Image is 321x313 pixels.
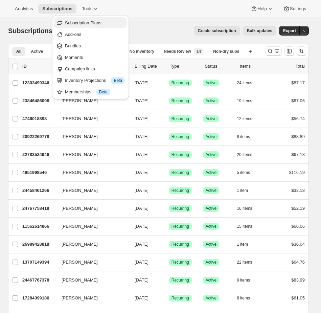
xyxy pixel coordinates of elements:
[247,28,272,33] span: Bulk updates
[22,63,305,70] div: IDCustomerBilling DateTypeStatusItemsTotal
[171,116,189,121] span: Recurring
[237,186,255,195] button: 1 item
[291,260,305,265] span: $64.76
[291,206,305,211] span: $52.19
[54,17,127,28] button: Subscription Plans
[206,277,217,283] span: Active
[237,293,257,303] button: 8 items
[237,224,252,229] span: 15 items
[291,242,305,247] span: $36.04
[171,260,189,265] span: Recurring
[62,151,98,158] span: [PERSON_NAME]
[54,52,127,63] button: Moments
[289,170,305,175] span: $116.19
[290,6,306,12] span: Settings
[171,206,189,211] span: Recurring
[22,277,56,284] p: 24467767378
[22,259,56,266] p: 13707149394
[237,168,257,177] button: 5 items
[8,27,52,35] span: Subscriptions
[114,78,122,83] span: Beta
[266,46,282,56] button: Search and filter results
[62,223,98,230] span: [PERSON_NAME]
[22,114,305,124] div: 4746018898[PERSON_NAME][DATE]SuccessRecurringSuccessActive12 items$56.74
[22,133,56,140] p: 20922269778
[65,20,101,25] span: Subscription Plans
[65,32,81,37] span: Add-ons
[237,132,257,141] button: 8 items
[62,133,98,140] span: [PERSON_NAME]
[237,96,259,106] button: 19 items
[237,275,257,285] button: 9 items
[297,46,306,56] button: Sort the results
[42,6,72,12] span: Subscriptions
[237,116,252,121] span: 12 items
[58,131,125,142] button: [PERSON_NAME]
[291,134,305,139] span: $88.89
[197,49,201,54] span: 14
[245,47,256,56] button: Create new view
[22,150,305,159] div: 22783524946[PERSON_NAME][DATE]SuccessRecurringSuccessActive20 items$67.13
[291,80,305,85] span: $87.17
[58,203,125,214] button: [PERSON_NAME]
[135,98,148,103] span: [DATE]
[291,152,305,157] span: $67.13
[237,242,248,247] span: 1 item
[135,116,148,121] span: [DATE]
[62,259,98,266] span: [PERSON_NAME]
[22,241,56,248] p: 26989428818
[135,188,148,193] span: [DATE]
[237,204,259,213] button: 16 items
[22,240,305,249] div: 26989428818[PERSON_NAME][DATE]SuccessRecurringSuccessActive1 item$36.04
[135,206,148,211] span: [DATE]
[206,260,217,265] span: Active
[206,80,217,86] span: Active
[164,49,191,54] span: Needs Review
[291,224,305,229] span: $66.06
[58,185,125,196] button: [PERSON_NAME]
[283,28,296,33] span: Export
[22,186,305,195] div: 24458461266[PERSON_NAME][DATE]SuccessRecurringSuccessActive1 item$33.18
[62,295,98,301] span: [PERSON_NAME]
[247,4,277,14] button: Help
[171,170,189,175] span: Recurring
[78,4,103,14] button: Tools
[11,4,37,14] button: Analytics
[22,115,56,122] p: 4746018898
[31,49,43,54] span: Active
[237,277,250,283] span: 9 items
[206,170,217,175] span: Active
[279,4,310,14] button: Settings
[237,258,259,267] button: 22 items
[22,187,56,194] p: 24458461266
[135,63,164,70] p: Billing Date
[22,204,305,213] div: 24767758418[PERSON_NAME][DATE]SuccessRecurringSuccessActive16 items$52.19
[171,295,189,301] span: Recurring
[237,222,259,231] button: 15 items
[237,134,250,139] span: 8 items
[62,187,98,194] span: [PERSON_NAME]
[237,98,252,104] span: 19 items
[65,66,95,71] span: Campaign links
[291,277,305,283] span: $83.99
[237,170,250,175] span: 5 items
[198,28,236,33] span: Create subscription
[62,205,98,212] span: [PERSON_NAME]
[237,260,252,265] span: 22 items
[15,6,33,12] span: Analytics
[206,206,217,211] span: Active
[171,277,189,283] span: Recurring
[135,170,148,175] span: [DATE]
[58,221,125,232] button: [PERSON_NAME]
[237,152,252,157] span: 20 items
[22,168,305,177] div: 4951998546[PERSON_NAME][DATE]SuccessRecurringSuccessActive5 items$116.19
[237,80,252,86] span: 24 items
[99,89,108,95] span: Beta
[54,63,127,74] button: Campaign links
[135,277,148,283] span: [DATE]
[22,169,56,176] p: 4951998546
[58,293,125,304] button: [PERSON_NAME]
[62,169,98,176] span: [PERSON_NAME]
[22,80,56,86] p: 12303499346
[22,222,305,231] div: 11562614866[PERSON_NAME][DATE]SuccessRecurringSuccessActive15 items$66.06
